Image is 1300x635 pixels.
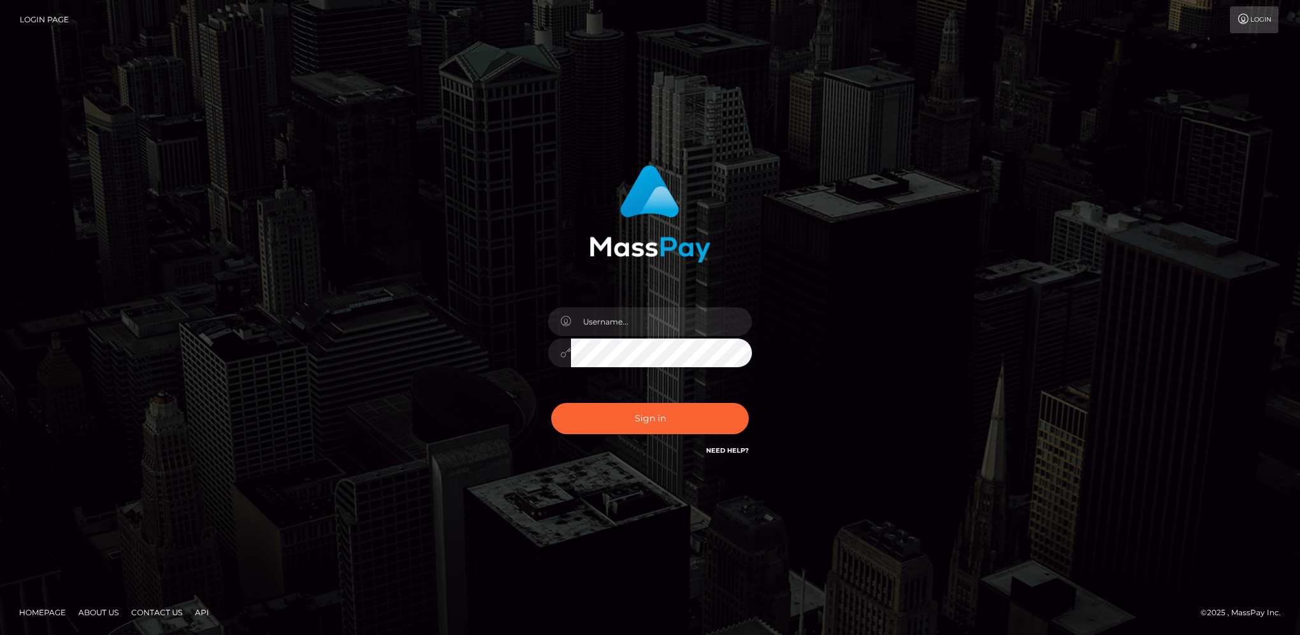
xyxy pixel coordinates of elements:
[1230,6,1278,33] a: Login
[73,602,124,622] a: About Us
[551,403,749,434] button: Sign in
[706,446,749,455] a: Need Help?
[589,165,711,263] img: MassPay Login
[14,602,71,622] a: Homepage
[571,307,752,336] input: Username...
[1201,606,1290,620] div: © 2025 , MassPay Inc.
[190,602,214,622] a: API
[20,6,69,33] a: Login Page
[126,602,187,622] a: Contact Us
